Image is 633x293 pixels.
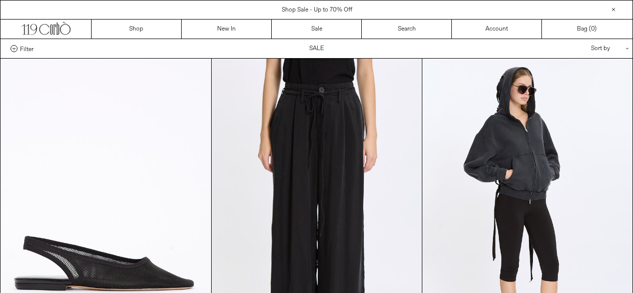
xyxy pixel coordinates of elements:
div: Sort by [532,39,622,58]
span: Filter [20,45,34,52]
a: Sale [272,20,362,39]
a: Bag () [542,20,632,39]
a: Shop Sale - Up to 70% Off [282,6,352,14]
a: New In [182,20,272,39]
span: 0 [591,25,594,33]
a: Shop [92,20,182,39]
span: ) [591,25,596,34]
a: Account [452,20,542,39]
a: Search [362,20,452,39]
